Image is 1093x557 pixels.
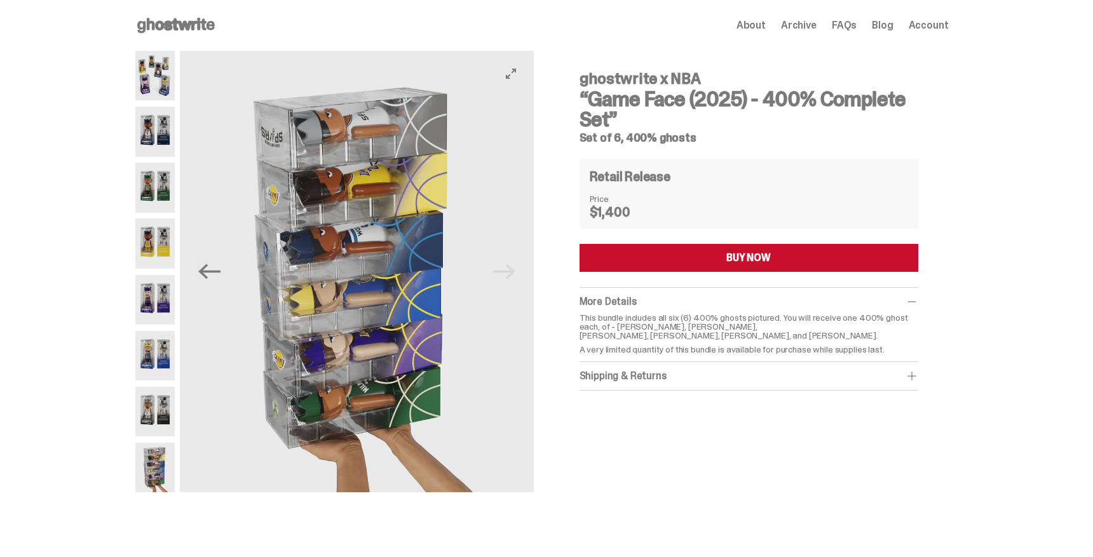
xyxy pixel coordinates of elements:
[580,89,918,130] h3: “Game Face (2025) - 400% Complete Set”
[726,253,771,263] div: BUY NOW
[580,295,637,308] span: More Details
[580,71,918,86] h4: ghostwrite x NBA
[135,387,175,436] img: NBA-400-HG-Wemby.png
[580,132,918,144] h5: Set of 6, 400% ghosts
[503,66,519,81] button: View full-screen
[590,194,653,203] dt: Price
[135,218,175,268] img: NBA-400-HG%20Bron.png
[580,370,918,382] div: Shipping & Returns
[737,20,766,30] a: About
[135,163,175,212] img: NBA-400-HG-Giannis.png
[580,313,918,340] p: This bundle includes all six (6) 400% ghosts pictured. You will receive one 400% ghost each, of -...
[135,275,175,325] img: NBA-400-HG-Luka.png
[180,51,533,492] img: NBA-400-HG-Scale.png
[590,170,670,183] h4: Retail Release
[909,20,949,30] a: Account
[580,244,918,272] button: BUY NOW
[135,443,175,492] img: NBA-400-HG-Scale.png
[135,107,175,156] img: NBA-400-HG-Ant.png
[135,51,175,100] img: NBA-400-HG-Main.png
[832,20,857,30] a: FAQs
[590,206,653,218] dd: $1,400
[781,20,817,30] a: Archive
[135,331,175,380] img: NBA-400-HG-Steph.png
[872,20,893,30] a: Blog
[580,345,918,354] p: A very limited quantity of this bundle is available for purchase while supplies last.
[195,258,223,286] button: Previous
